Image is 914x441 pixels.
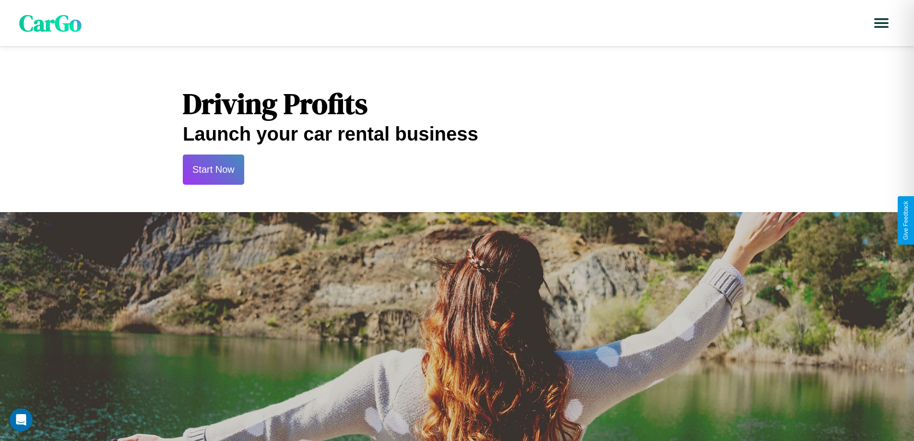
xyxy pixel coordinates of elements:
[183,84,731,123] h1: Driving Profits
[19,7,82,39] span: CarGo
[868,10,895,36] button: Open menu
[902,201,909,240] div: Give Feedback
[183,155,244,185] button: Start Now
[183,123,731,145] h2: Launch your car rental business
[10,408,33,431] iframe: Intercom live chat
